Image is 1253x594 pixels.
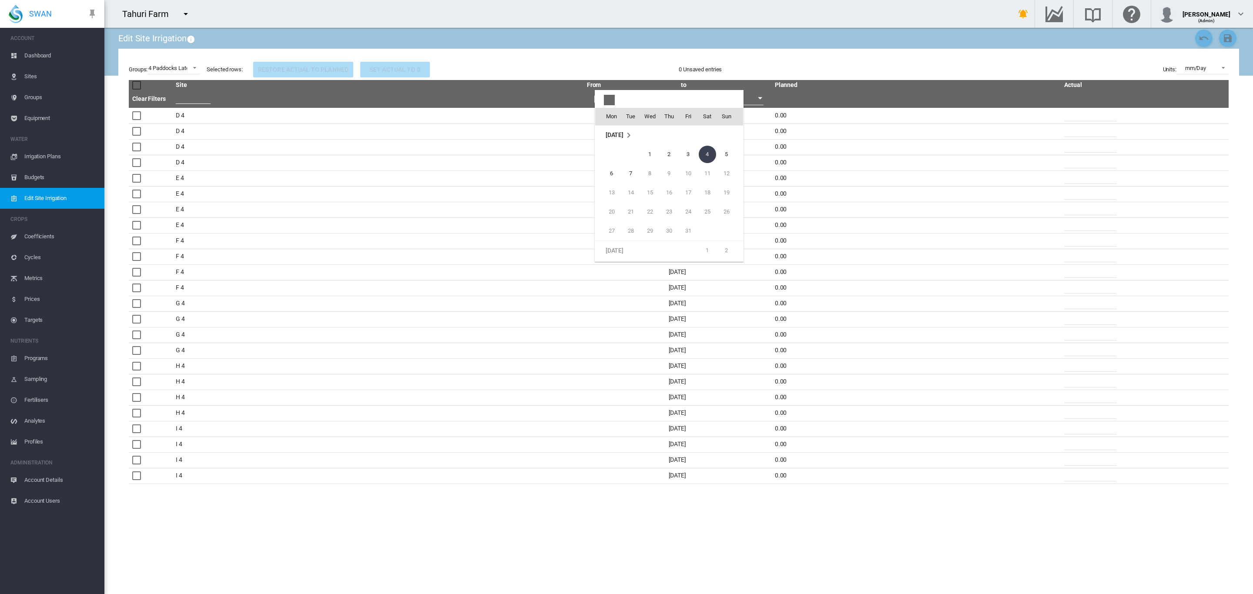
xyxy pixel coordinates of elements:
td: Wednesday October 8 2025 [640,164,660,183]
tr: Week undefined [595,126,743,145]
td: Thursday October 2 2025 [660,145,679,164]
span: [DATE] [606,131,623,138]
td: Saturday October 18 2025 [698,183,717,202]
tr: Week 4 [595,202,743,221]
td: Friday October 10 2025 [679,164,698,183]
td: Saturday October 4 2025 [698,145,717,164]
td: Wednesday October 22 2025 [640,202,660,221]
tr: Week 3 [595,183,743,202]
td: Tuesday October 14 2025 [621,183,640,202]
span: 3 [680,146,697,163]
span: 5 [718,146,735,163]
td: Monday October 13 2025 [595,183,621,202]
td: Sunday October 12 2025 [717,164,743,183]
td: Thursday October 9 2025 [660,164,679,183]
td: Monday October 20 2025 [595,202,621,221]
span: [DATE] [606,247,623,254]
th: Wed [640,108,660,125]
th: Thu [660,108,679,125]
td: Tuesday October 21 2025 [621,202,640,221]
td: Wednesday October 29 2025 [640,221,660,241]
md-calendar: Calendar [595,108,743,261]
span: 7 [622,165,640,182]
td: Friday October 3 2025 [679,145,698,164]
td: Friday October 24 2025 [679,202,698,221]
td: Thursday October 16 2025 [660,183,679,202]
th: Tue [621,108,640,125]
td: Friday October 17 2025 [679,183,698,202]
td: Wednesday October 15 2025 [640,183,660,202]
span: 1 [641,146,659,163]
span: 6 [603,165,620,182]
td: Saturday October 25 2025 [698,202,717,221]
td: Monday October 27 2025 [595,221,621,241]
td: Thursday October 30 2025 [660,221,679,241]
th: Mon [595,108,621,125]
th: Fri [679,108,698,125]
td: Sunday October 5 2025 [717,145,743,164]
tr: Week 5 [595,221,743,241]
td: Sunday October 19 2025 [717,183,743,202]
td: Saturday October 11 2025 [698,164,717,183]
td: Thursday October 23 2025 [660,202,679,221]
td: Tuesday October 7 2025 [621,164,640,183]
span: 2 [660,146,678,163]
td: Saturday November 1 2025 [698,241,717,260]
th: Sun [717,108,743,125]
tr: Week 1 [595,241,743,260]
td: Tuesday October 28 2025 [621,221,640,241]
tr: Week 1 [595,145,743,164]
td: October 2025 [595,126,743,145]
td: Monday October 6 2025 [595,164,621,183]
td: Sunday November 2 2025 [717,241,743,260]
tr: Week 2 [595,164,743,183]
span: 4 [699,146,716,163]
td: Wednesday October 1 2025 [640,145,660,164]
th: Sat [698,108,717,125]
td: Sunday October 26 2025 [717,202,743,221]
td: Friday October 31 2025 [679,221,698,241]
